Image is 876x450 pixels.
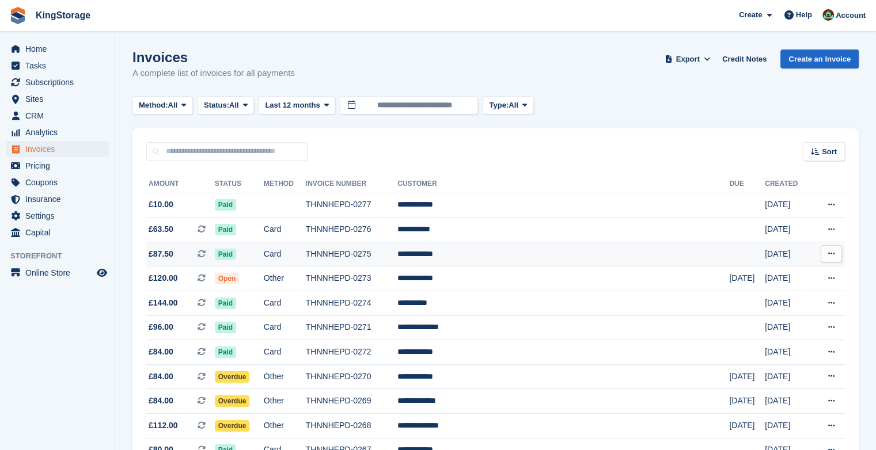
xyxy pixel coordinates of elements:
td: Other [264,389,306,414]
td: [DATE] [729,389,765,414]
span: All [168,100,178,111]
span: Storefront [10,250,115,262]
button: Type: All [483,96,533,115]
span: Sites [25,91,94,107]
span: All [509,100,518,111]
a: menu [6,191,109,207]
th: Method [264,175,306,193]
td: [DATE] [765,389,811,414]
th: Status [215,175,264,193]
span: Insurance [25,191,94,207]
a: menu [6,74,109,90]
a: menu [6,124,109,140]
span: All [229,100,239,111]
span: Sort [822,146,837,158]
td: [DATE] [765,291,811,316]
td: THNNHEPD-0276 [306,218,397,242]
span: Account [836,10,866,21]
th: Invoice Number [306,175,397,193]
td: [DATE] [729,364,765,389]
span: £112.00 [149,420,178,432]
span: Paid [215,199,236,211]
a: menu [6,108,109,124]
a: menu [6,58,109,74]
span: £63.50 [149,223,173,235]
a: menu [6,158,109,174]
td: [DATE] [765,414,811,438]
td: THNNHEPD-0268 [306,414,397,438]
button: Method: All [132,96,193,115]
span: Settings [25,208,94,224]
span: Overdue [215,371,250,383]
a: menu [6,208,109,224]
span: Create [739,9,762,21]
span: Coupons [25,174,94,190]
img: John King [822,9,834,21]
td: [DATE] [765,315,811,340]
span: Type: [489,100,509,111]
td: THNNHEPD-0272 [306,340,397,365]
td: THNNHEPD-0270 [306,364,397,389]
th: Created [765,175,811,193]
td: [DATE] [765,340,811,365]
p: A complete list of invoices for all payments [132,67,295,80]
td: Card [264,218,306,242]
span: Home [25,41,94,57]
h1: Invoices [132,49,295,65]
td: THNNHEPD-0274 [306,291,397,316]
span: Paid [215,322,236,333]
td: Other [264,414,306,438]
td: [DATE] [765,364,811,389]
td: THNNHEPD-0271 [306,315,397,340]
td: [DATE] [765,266,811,291]
span: Open [215,273,240,284]
span: £96.00 [149,321,173,333]
span: £87.50 [149,248,173,260]
span: Invoices [25,141,94,157]
a: KingStorage [31,6,95,25]
td: THNNHEPD-0277 [306,193,397,218]
a: Create an Invoice [780,49,859,68]
span: Capital [25,224,94,241]
span: £84.00 [149,395,173,407]
span: Paid [215,249,236,260]
span: Online Store [25,265,94,281]
span: CRM [25,108,94,124]
span: Method: [139,100,168,111]
span: Analytics [25,124,94,140]
td: Card [264,340,306,365]
span: Paid [215,346,236,358]
td: [DATE] [729,266,765,291]
a: menu [6,91,109,107]
a: menu [6,141,109,157]
td: THNNHEPD-0269 [306,389,397,414]
th: Due [729,175,765,193]
span: £84.00 [149,346,173,358]
td: Other [264,266,306,291]
a: menu [6,174,109,190]
th: Amount [146,175,215,193]
a: menu [6,265,109,281]
span: Paid [215,298,236,309]
button: Last 12 months [259,96,335,115]
button: Export [662,49,713,68]
td: [DATE] [765,193,811,218]
span: Paid [215,224,236,235]
a: Credit Notes [718,49,771,68]
td: Other [264,364,306,389]
a: Preview store [95,266,109,280]
span: £120.00 [149,272,178,284]
img: stora-icon-8386f47178a22dfd0bd8f6a31ec36ba5ce8667c1dd55bd0f319d3a0aa187defe.svg [9,7,26,24]
span: Status: [204,100,229,111]
span: Pricing [25,158,94,174]
span: £10.00 [149,199,173,211]
td: [DATE] [765,242,811,266]
span: Export [676,54,700,65]
td: Card [264,291,306,316]
th: Customer [397,175,729,193]
a: menu [6,41,109,57]
span: Tasks [25,58,94,74]
button: Status: All [198,96,254,115]
td: [DATE] [729,414,765,438]
span: Subscriptions [25,74,94,90]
